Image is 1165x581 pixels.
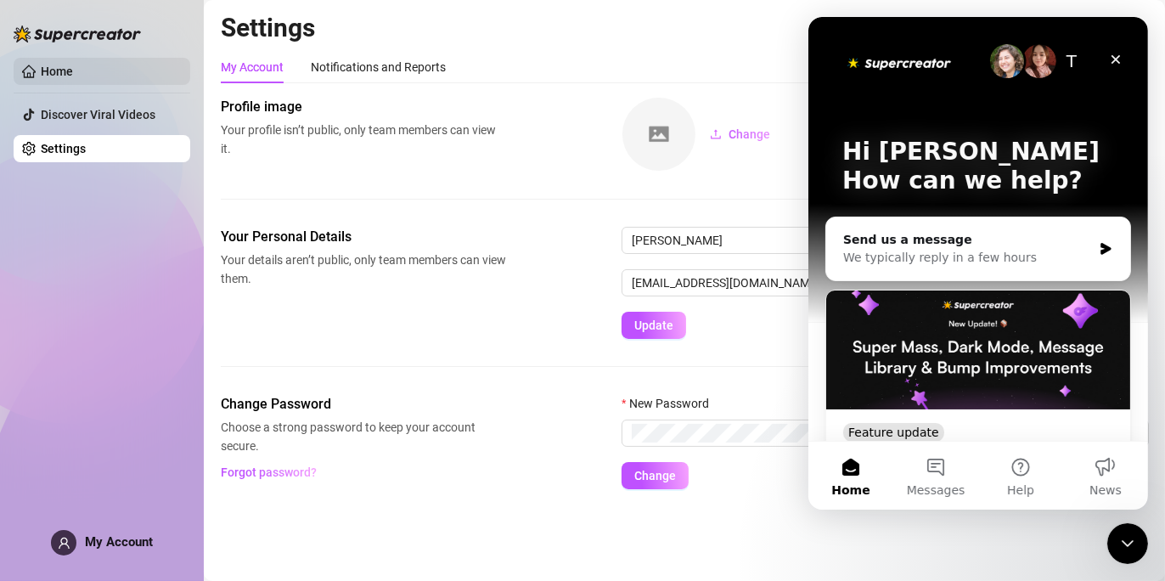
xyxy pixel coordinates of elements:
img: Super Mass, Dark Mode, Message Library & Bump Improvements [18,274,322,392]
label: New Password [622,394,720,413]
div: Notifications and Reports [311,58,446,76]
img: logo-BBDzfeDw.svg [14,25,141,42]
button: Help [170,425,255,493]
input: Enter new email [622,269,1148,296]
iframe: Intercom live chat [808,17,1148,510]
img: square-placeholder.png [622,98,695,171]
span: Change Password [221,394,506,415]
div: Super Mass, Dark Mode, Message Library & Bump ImprovementsFeature update [17,273,323,506]
input: New Password [632,424,1123,443]
button: Change [696,121,784,148]
span: Your details aren’t public, only team members can view them. [221,251,506,288]
span: News [281,467,313,479]
button: Change [622,462,689,489]
span: user [58,537,70,550]
span: Change [634,469,676,482]
span: Choose a strong password to keep your account secure. [221,418,506,455]
span: Help [199,467,226,479]
button: Forgot password? [221,459,318,486]
span: Change [729,127,770,141]
span: Messages [98,467,157,479]
input: Enter name [622,227,1148,254]
span: Profile image [221,97,506,117]
button: Messages [85,425,170,493]
span: My Account [85,534,153,550]
div: Feature update [35,406,136,425]
button: News [255,425,340,493]
span: Your Personal Details [221,227,506,247]
h2: Settings [221,12,1148,44]
span: Your profile isn’t public, only team members can view it. [221,121,506,158]
span: Update [634,319,673,332]
button: Update [622,312,686,339]
span: Home [23,467,61,479]
a: Home [41,65,73,78]
a: Discover Viral Videos [41,108,155,121]
a: Settings [41,142,86,155]
div: My Account [221,58,284,76]
span: upload [710,128,722,140]
iframe: Intercom live chat [1107,523,1148,564]
div: Close [292,27,323,58]
span: Forgot password? [222,465,318,479]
